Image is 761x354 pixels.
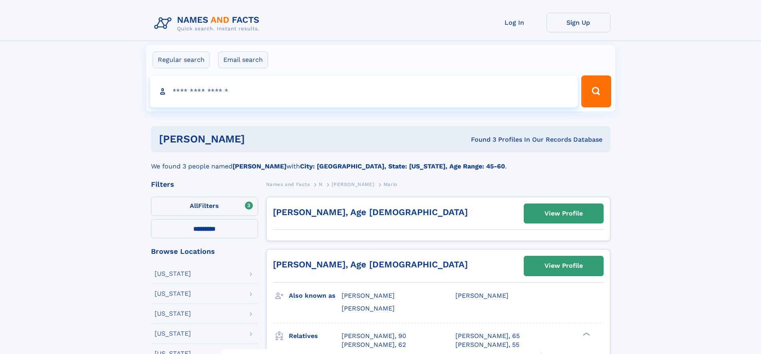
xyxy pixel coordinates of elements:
[155,310,191,317] div: [US_STATE]
[455,292,509,299] span: [PERSON_NAME]
[300,162,505,170] b: City: [GEOGRAPHIC_DATA], State: [US_STATE], Age Range: 45-60
[342,340,406,349] a: [PERSON_NAME], 62
[153,51,210,68] label: Regular search
[273,207,468,217] a: [PERSON_NAME], Age [DEMOGRAPHIC_DATA]
[332,179,374,189] a: [PERSON_NAME]
[342,305,395,312] span: [PERSON_NAME]
[524,256,603,275] a: View Profile
[581,331,590,336] div: ❯
[266,179,310,189] a: Names and Facts
[273,259,468,269] a: [PERSON_NAME], Age [DEMOGRAPHIC_DATA]
[232,162,286,170] b: [PERSON_NAME]
[155,291,191,297] div: [US_STATE]
[546,13,610,32] a: Sign Up
[319,179,323,189] a: N
[151,197,258,216] label: Filters
[289,329,342,343] h3: Relatives
[151,152,610,171] div: We found 3 people named with .
[151,181,258,188] div: Filters
[155,271,191,277] div: [US_STATE]
[155,330,191,337] div: [US_STATE]
[544,204,583,223] div: View Profile
[544,257,583,275] div: View Profile
[159,134,358,144] h1: [PERSON_NAME]
[332,182,374,187] span: [PERSON_NAME]
[151,13,266,34] img: Logo Names and Facts
[581,75,611,107] button: Search Button
[190,202,198,210] span: All
[150,75,578,107] input: search input
[455,340,519,349] a: [PERSON_NAME], 55
[289,289,342,303] h3: Also known as
[483,13,546,32] a: Log In
[151,248,258,255] div: Browse Locations
[342,332,406,340] a: [PERSON_NAME], 90
[383,182,397,187] span: Mario
[455,332,520,340] a: [PERSON_NAME], 65
[358,135,602,144] div: Found 3 Profiles In Our Records Database
[218,51,268,68] label: Email search
[524,204,603,223] a: View Profile
[342,292,395,299] span: [PERSON_NAME]
[319,182,323,187] span: N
